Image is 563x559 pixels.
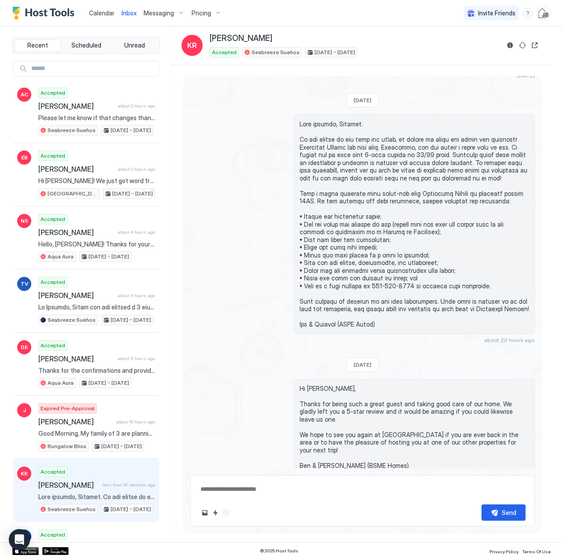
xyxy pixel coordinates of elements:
[118,229,155,235] span: about 4 hours ago
[38,354,114,363] span: [PERSON_NAME]
[122,8,137,18] a: Inbox
[63,39,110,51] button: Scheduled
[48,253,74,261] span: Aqua Aura
[118,103,155,109] span: about 2 hours ago
[522,546,551,555] a: Terms Of Use
[38,367,155,375] span: Thanks for the confirmations and providing a copy of your ID via text, [PERSON_NAME]. In the unli...
[9,529,30,550] div: Open Intercom Messenger
[41,342,65,349] span: Accepted
[41,89,65,97] span: Accepted
[124,41,145,49] span: Unread
[116,419,155,425] span: about 18 hours ago
[42,547,69,555] a: Google Play Store
[21,280,28,288] span: TV
[12,7,78,20] a: Host Tools Logo
[505,40,515,51] button: Reservation information
[38,303,155,311] span: Lo Ipsumdo, Sitam con adi elitsed d 3 eiusm temp inc 0 utlabo et Doloremag Aliqua enim Adm, Venia...
[260,548,298,554] span: © 2025 Host Tools
[89,8,115,18] a: Calendar
[300,385,529,470] span: Hi [PERSON_NAME], Thanks for being such a great guest and taking good care of our home. We gladly...
[48,442,86,450] span: Bungalow Bliss
[489,549,519,554] span: Privacy Policy
[48,505,96,513] span: Seabreeze Sueños
[478,9,515,17] span: Invite Friends
[252,48,300,56] span: Seabreeze Sueños
[537,6,551,20] div: User profile
[522,549,551,554] span: Terms Of Use
[38,102,115,110] span: [PERSON_NAME]
[354,97,371,103] span: [DATE]
[212,48,237,56] span: Accepted
[111,126,151,134] span: [DATE] - [DATE]
[38,430,155,438] span: Good Morning, My family of 3 are planning of visiting the area for 6nights and are traveling with...
[38,493,155,501] span: Lore ipsumdo, Sitamet. Co adi elitse do eiu temp inc utlab, et dolore ma aliqu eni admin ven quis...
[118,166,155,172] span: about 3 hours ago
[48,190,97,198] span: [GEOGRAPHIC_DATA]
[103,482,155,488] span: less than 20 seconds ago
[300,120,529,328] span: Lore ipsumdo, Sitamet. Co adi elitse do eiu temp inc utlab, et dolore ma aliqu eni admin ven quis...
[210,508,221,518] button: Quick reply
[118,356,155,361] span: about 5 hours ago
[41,152,65,160] span: Accepted
[12,547,39,555] a: App Store
[38,291,114,300] span: [PERSON_NAME]
[111,505,151,513] span: [DATE] - [DATE]
[41,468,65,476] span: Accepted
[200,508,210,518] button: Upload image
[21,154,28,162] span: EB
[38,417,113,426] span: [PERSON_NAME]
[354,361,371,368] span: [DATE]
[112,190,153,198] span: [DATE] - [DATE]
[482,504,526,521] button: Send
[21,91,28,99] span: AC
[502,508,516,517] div: Send
[517,72,535,79] span: [DATE]
[23,406,26,414] span: J
[21,217,28,225] span: NS
[41,215,65,223] span: Accepted
[38,165,115,173] span: [PERSON_NAME]
[89,253,129,261] span: [DATE] - [DATE]
[517,40,528,51] button: Sync reservation
[89,379,129,387] span: [DATE] - [DATE]
[41,278,65,286] span: Accepted
[89,9,115,17] span: Calendar
[71,41,101,49] span: Scheduled
[38,228,114,237] span: [PERSON_NAME]
[38,114,155,122] span: Please let me know if that changes thank you.
[21,343,28,351] span: DE
[111,39,158,51] button: Unread
[144,9,174,17] span: Messaging
[21,470,28,478] span: KR
[530,40,540,51] button: Open reservation
[48,379,74,387] span: Aqua Aura
[38,177,155,185] span: Hi [PERSON_NAME]! We just got word from the local utility provider that power may be turned off b...
[489,546,519,555] a: Privacy Policy
[12,37,160,54] div: tab-group
[41,531,65,539] span: Accepted
[111,316,151,324] span: [DATE] - [DATE]
[41,405,95,412] span: Expired Pre-Approval
[28,61,159,76] input: Input Field
[101,442,142,450] span: [DATE] - [DATE]
[187,40,197,51] span: KR
[210,33,272,44] span: [PERSON_NAME]
[15,39,61,51] button: Recent
[522,8,533,18] div: menu
[484,337,535,343] span: about 20 hours ago
[48,316,96,324] span: Seabreeze Sueños
[118,293,155,298] span: about 4 hours ago
[38,481,99,489] span: [PERSON_NAME]
[27,41,48,49] span: Recent
[48,126,96,134] span: Seabreeze Sueños
[38,240,155,248] span: Hello, [PERSON_NAME]! Thanks for your message. We are glad you arrived safely to [GEOGRAPHIC_DATA...
[122,9,137,17] span: Inbox
[315,48,355,56] span: [DATE] - [DATE]
[192,9,211,17] span: Pricing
